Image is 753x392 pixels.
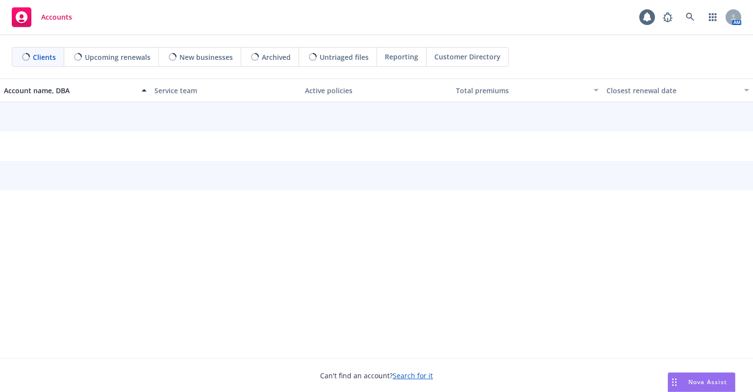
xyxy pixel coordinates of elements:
[33,52,56,62] span: Clients
[688,378,727,386] span: Nova Assist
[8,3,76,31] a: Accounts
[41,13,72,21] span: Accounts
[305,85,448,96] div: Active policies
[262,52,291,62] span: Archived
[602,78,753,102] button: Closest renewal date
[668,372,735,392] button: Nova Assist
[85,52,151,62] span: Upcoming renewals
[301,78,452,102] button: Active policies
[179,52,233,62] span: New businesses
[658,7,678,27] a: Report a Bug
[151,78,301,102] button: Service team
[434,52,501,62] span: Customer Directory
[680,7,700,27] a: Search
[606,85,738,96] div: Closest renewal date
[4,85,136,96] div: Account name, DBA
[320,370,433,381] span: Can't find an account?
[385,52,418,62] span: Reporting
[154,85,297,96] div: Service team
[668,373,680,392] div: Drag to move
[393,371,433,380] a: Search for it
[456,85,588,96] div: Total premiums
[320,52,369,62] span: Untriaged files
[452,78,602,102] button: Total premiums
[703,7,723,27] a: Switch app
